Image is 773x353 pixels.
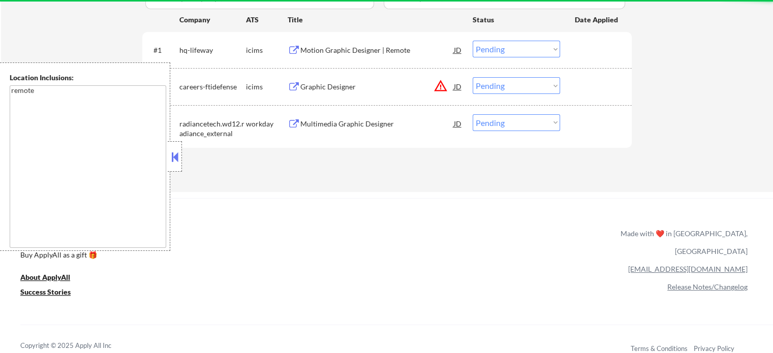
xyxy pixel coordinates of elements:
[10,73,166,83] div: Location Inclusions:
[631,344,688,352] a: Terms & Conditions
[20,251,122,259] div: Buy ApplyAll as a gift 🎁
[694,344,734,352] a: Privacy Policy
[20,239,408,249] a: Refer & earn free applications 👯‍♀️
[453,77,463,95] div: JD
[179,82,246,92] div: careers-ftidefense
[246,45,288,55] div: icims
[575,15,620,25] div: Date Applied
[20,341,137,351] div: Copyright © 2025 Apply All Inc
[20,273,70,281] u: About ApplyAll
[246,15,288,25] div: ATS
[628,265,748,273] a: [EMAIL_ADDRESS][DOMAIN_NAME]
[20,287,71,296] u: Success Stories
[453,41,463,59] div: JD
[300,45,454,55] div: Motion Graphic Designer | Remote
[300,119,454,129] div: Multimedia Graphic Designer
[20,286,84,299] a: Success Stories
[179,45,246,55] div: hq-lifeway
[20,249,122,262] a: Buy ApplyAll as a gift 🎁
[20,272,84,284] a: About ApplyAll
[300,82,454,92] div: Graphic Designer
[246,119,288,129] div: workday
[616,224,748,260] div: Made with ❤️ in [GEOGRAPHIC_DATA], [GEOGRAPHIC_DATA]
[179,15,246,25] div: Company
[153,45,171,55] div: #1
[246,82,288,92] div: icims
[453,114,463,133] div: JD
[667,282,748,291] a: Release Notes/Changelog
[179,119,246,139] div: radiancetech.wd12.radiance_external
[434,79,448,93] button: warning_amber
[473,10,560,28] div: Status
[288,15,463,25] div: Title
